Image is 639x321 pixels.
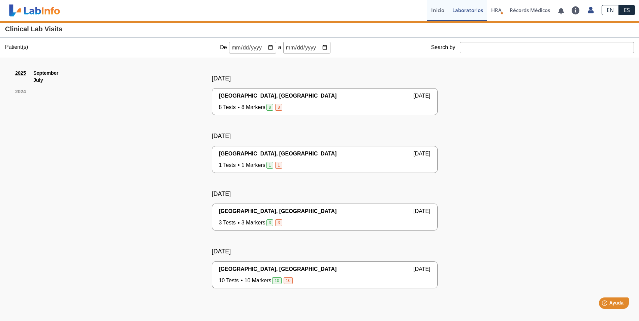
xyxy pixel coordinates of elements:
input: mm/dd/yyyy [229,42,276,53]
a: EN [602,5,619,15]
span: [DATE] [413,207,430,215]
a: 2024 [15,88,26,96]
label: Search by [431,44,460,50]
span: 3 [266,219,274,226]
span: 8 [266,104,274,111]
h4: Clinical Lab Visits [5,25,634,33]
span: 3 [275,219,282,226]
span: 1 Tests 1 Markers [219,161,284,169]
span: HRA [491,7,502,13]
span: [GEOGRAPHIC_DATA], [GEOGRAPHIC_DATA] [219,265,337,273]
span: [GEOGRAPHIC_DATA], [GEOGRAPHIC_DATA] [219,150,337,158]
span: 10 [284,277,293,284]
h5: [DATE] [212,248,438,255]
span: [DATE] [413,150,430,158]
label: Patient(s) [5,44,28,50]
h5: [DATE] [212,133,438,140]
span: De [218,43,229,51]
span: [GEOGRAPHIC_DATA], [GEOGRAPHIC_DATA] [219,92,337,100]
a: 2025 [15,70,26,84]
span: 8 [275,104,282,111]
span: 8 Tests 8 Markers [219,103,284,111]
li: September [33,70,58,77]
li: July [33,77,58,84]
span: 10 Tests 10 Markers [219,277,294,285]
input: mm/dd/yyyy [283,42,330,53]
span: 3 Tests 3 Markers [219,219,284,227]
span: [GEOGRAPHIC_DATA], [GEOGRAPHIC_DATA] [219,207,337,215]
span: [DATE] [413,265,430,273]
a: ES [619,5,635,15]
iframe: Help widget launcher [579,295,632,314]
span: 10 [272,277,281,284]
h5: [DATE] [212,190,438,198]
span: a [276,43,283,51]
span: [DATE] [413,92,430,100]
span: 1 [266,162,274,169]
span: 1 [275,162,282,169]
h5: [DATE] [212,75,438,82]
